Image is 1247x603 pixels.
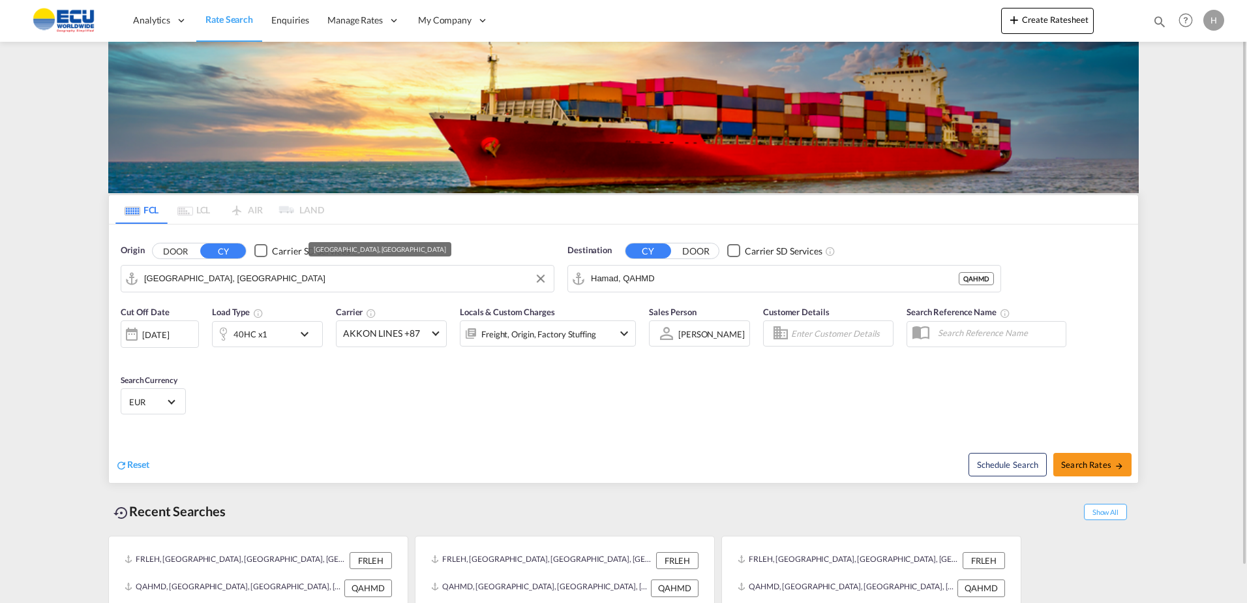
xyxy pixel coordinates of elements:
[344,580,392,596] div: QAHMD
[673,243,719,258] button: DOOR
[931,323,1066,343] input: Search Reference Name
[969,453,1047,476] button: Note: By default Schedule search will only considerorigin ports, destination ports and cut off da...
[418,14,472,27] span: My Company
[121,244,144,257] span: Origin
[745,245,822,258] div: Carrier SD Services
[142,329,169,341] div: [DATE]
[825,246,835,256] md-icon: Unchecked: Search for CY (Container Yard) services for all selected carriers.Checked : Search for...
[656,552,699,569] div: FRLEH
[212,307,263,317] span: Load Type
[431,580,648,596] div: QAHMD, Hamad, Qatar, Middle East, Middle East
[763,307,829,317] span: Customer Details
[20,6,108,35] img: 6cccb1402a9411edb762cf9624ab9cda.png
[271,14,309,25] span: Enquiries
[907,307,1010,317] span: Search Reference Name
[108,42,1139,193] img: LCL+%26+FCL+BACKGROUND.png
[327,14,383,27] span: Manage Rates
[1203,10,1224,31] div: H
[791,324,889,343] input: Enter Customer Details
[738,552,959,569] div: FRLEH, Le Havre, France, Western Europe, Europe
[121,320,199,348] div: [DATE]
[1152,14,1167,34] div: icon-magnify
[153,243,198,258] button: DOOR
[481,325,596,343] div: Freight Origin Factory Stuffing
[121,375,177,385] span: Search Currency
[1175,9,1197,31] span: Help
[350,552,392,569] div: FRLEH
[297,326,319,342] md-icon: icon-chevron-down
[1061,459,1124,470] span: Search Rates
[121,266,554,292] md-input-container: Le Havre, FRLEH
[649,307,697,317] span: Sales Person
[460,320,636,347] div: Freight Origin Factory Stuffingicon-chevron-down
[1175,9,1203,33] div: Help
[128,392,179,411] md-select: Select Currency: € EUREuro
[959,272,994,285] div: QAHMD
[133,14,170,27] span: Analytics
[1084,504,1127,520] span: Show All
[531,269,550,288] button: Clear Input
[957,580,1005,596] div: QAHMD
[109,224,1138,483] div: Origin DOOR CY Checkbox No InkUnchecked: Search for CY (Container Yard) services for all selected...
[1053,453,1132,476] button: Search Ratesicon-arrow-right
[113,505,129,521] md-icon: icon-backup-restore
[200,243,246,258] button: CY
[314,242,445,256] div: [GEOGRAPHIC_DATA], [GEOGRAPHIC_DATA]
[254,244,350,258] md-checkbox: Checkbox No Ink
[127,459,149,470] span: Reset
[1000,308,1010,318] md-icon: Your search will be saved by the below given name
[121,347,130,364] md-datepicker: Select
[129,396,166,408] span: EUR
[677,324,746,343] md-select: Sales Person: Hippolyte Sainton
[651,580,699,596] div: QAHMD
[272,245,350,258] div: Carrier SD Services
[963,552,1005,569] div: FRLEH
[121,307,170,317] span: Cut Off Date
[727,244,822,258] md-checkbox: Checkbox No Ink
[115,459,127,471] md-icon: icon-refresh
[253,308,263,318] md-icon: icon-information-outline
[568,266,1000,292] md-input-container: Hamad, QAHMD
[115,195,168,224] md-tab-item: FCL
[1115,461,1124,471] md-icon: icon-arrow-right
[125,580,341,596] div: QAHMD, Hamad, Qatar, Middle East, Middle East
[108,497,231,526] div: Recent Searches
[115,458,149,472] div: icon-refreshReset
[125,552,346,569] div: FRLEH, Le Havre, France, Western Europe, Europe
[1152,14,1167,29] md-icon: icon-magnify
[625,243,671,258] button: CY
[343,327,428,340] span: AKKON LINES +87
[336,307,376,317] span: Carrier
[1001,8,1094,34] button: icon-plus 400-fgCreate Ratesheet
[144,269,547,288] input: Search by Port
[205,14,253,25] span: Rate Search
[366,308,376,318] md-icon: The selected Trucker/Carrierwill be displayed in the rate results If the rates are from another f...
[567,244,612,257] span: Destination
[678,329,745,339] div: [PERSON_NAME]
[616,326,632,341] md-icon: icon-chevron-down
[738,580,954,596] div: QAHMD, Hamad, Qatar, Middle East, Middle East
[431,552,653,569] div: FRLEH, Le Havre, France, Western Europe, Europe
[591,269,959,288] input: Search by Port
[233,325,267,343] div: 40HC x1
[115,195,324,224] md-pagination-wrapper: Use the left and right arrow keys to navigate between tabs
[212,321,323,347] div: 40HC x1icon-chevron-down
[460,307,555,317] span: Locals & Custom Charges
[1006,12,1022,27] md-icon: icon-plus 400-fg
